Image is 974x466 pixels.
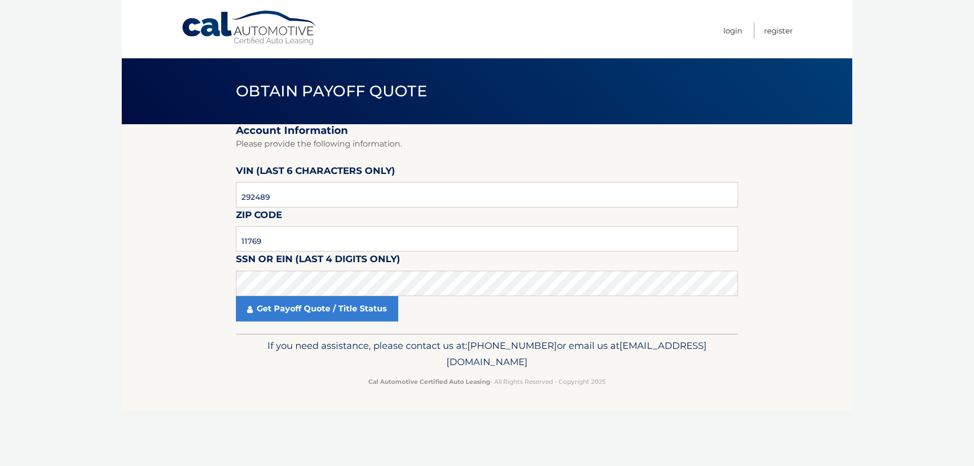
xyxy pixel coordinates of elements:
a: Get Payoff Quote / Title Status [236,296,398,321]
label: Zip Code [236,207,282,226]
a: Login [723,22,742,39]
p: If you need assistance, please contact us at: or email us at [242,338,732,370]
p: Please provide the following information. [236,137,738,151]
a: Register [764,22,793,39]
a: Cal Automotive [181,10,318,46]
span: Obtain Payoff Quote [236,82,427,100]
span: [PHONE_NUMBER] [467,340,557,351]
p: - All Rights Reserved - Copyright 2025 [242,376,732,387]
strong: Cal Automotive Certified Auto Leasing [368,378,490,385]
h2: Account Information [236,124,738,137]
label: VIN (last 6 characters only) [236,163,395,182]
label: SSN or EIN (last 4 digits only) [236,252,400,270]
